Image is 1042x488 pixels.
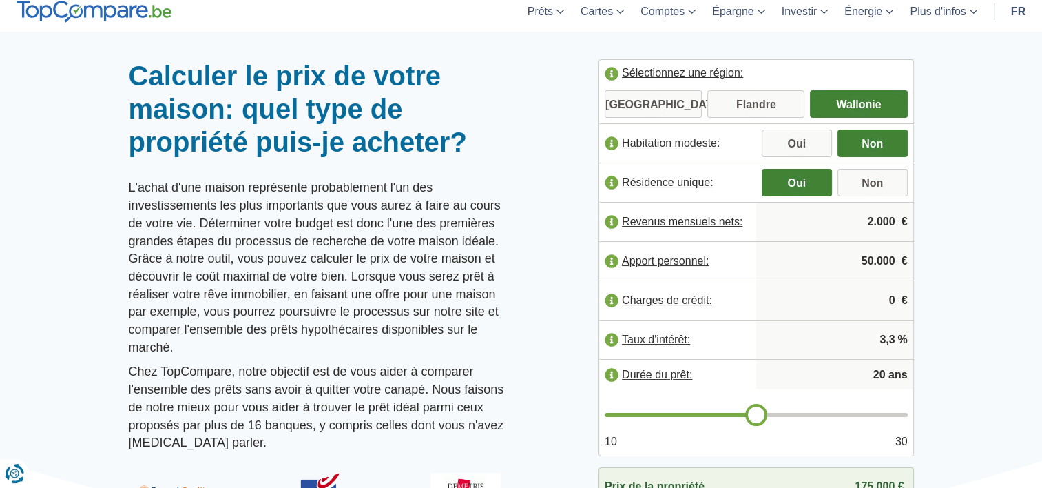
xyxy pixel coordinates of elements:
label: Durée du prêt: [599,360,756,390]
span: € [902,254,908,270]
input: | [762,203,908,241]
span: 30 [895,434,908,450]
span: € [902,214,908,230]
span: € [902,293,908,309]
label: Taux d'intérêt: [599,325,756,355]
label: Flandre [707,90,804,118]
input: | [762,243,908,280]
label: [GEOGRAPHIC_DATA] [605,90,702,118]
label: Sélectionnez une région: [599,60,913,90]
span: % [897,332,907,348]
label: Habitation modeste: [599,128,756,159]
label: Non [837,169,908,196]
label: Oui [762,130,832,157]
h1: Calculer le prix de votre maison: quel type de propriété puis-je acheter? [129,59,511,159]
label: Wallonie [810,90,907,118]
span: ans [888,367,908,383]
label: Revenus mensuels nets: [599,207,756,237]
p: L'achat d'une maison représente probablement l'un des investissements les plus importants que vou... [129,179,511,356]
label: Résidence unique: [599,167,756,198]
img: TopCompare [17,1,171,23]
label: Charges de crédit: [599,285,756,316]
input: | [762,282,908,319]
span: 10 [605,434,617,450]
p: Chez TopCompare, notre objectif est de vous aider à comparer l'ensemble des prêts sans avoir à qu... [129,363,511,452]
label: Apport personnel: [599,246,756,276]
label: Non [837,130,908,157]
input: | [762,321,908,358]
label: Oui [762,169,832,196]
